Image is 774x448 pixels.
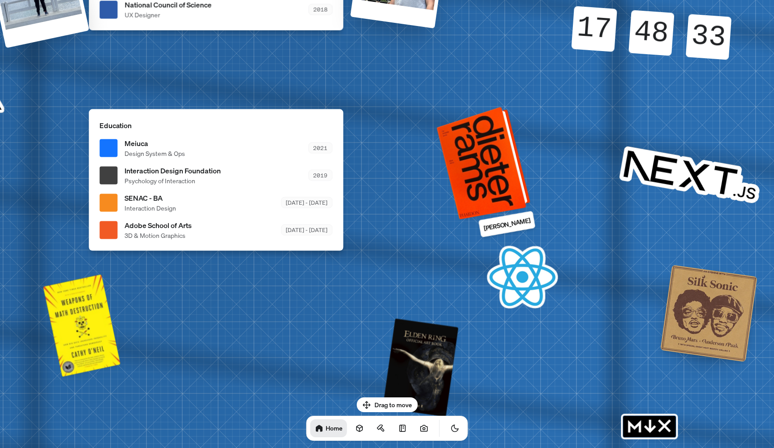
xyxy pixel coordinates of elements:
p: [PERSON_NAME] [483,215,531,233]
div: 2021 [308,142,332,154]
a: Home [310,419,347,437]
span: Adobe School of Arts [125,220,192,231]
span: Interaction Design Foundation [125,165,221,176]
div: 33 [686,14,731,60]
div: [DATE] - [DATE] [281,224,332,236]
span: Design System & Ops [125,149,185,158]
span: Meiuca [125,138,185,149]
div: [DATE] - [DATE] [281,197,332,208]
div: 2019 [308,170,332,181]
svg: MDX [621,414,678,439]
div: 2018 [308,4,332,15]
h1: Home [326,424,343,432]
span: Psychology of Interaction [125,176,221,185]
p: Education [99,120,332,131]
span: UX Designer [125,10,211,20]
span: Interaction Design [125,203,176,213]
button: Toggle Theme [446,419,464,437]
span: SENAC - BA [125,193,176,203]
span: 3D & Motion Graphics [125,231,192,240]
